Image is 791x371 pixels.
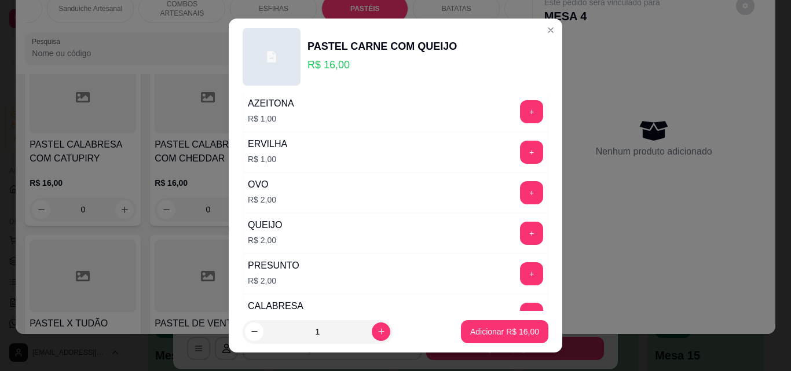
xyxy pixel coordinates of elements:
div: CALABRESA [248,299,303,313]
button: add [520,141,543,164]
div: AZEITONA [248,97,294,111]
div: QUEIJO [248,218,283,232]
button: add [520,303,543,326]
p: R$ 16,00 [307,57,457,73]
p: R$ 2,00 [248,194,276,205]
button: add [520,222,543,245]
p: R$ 2,00 [248,275,299,286]
p: Adicionar R$ 16,00 [470,326,539,337]
button: decrease-product-quantity [245,322,263,341]
button: add [520,262,543,285]
button: Adicionar R$ 16,00 [461,320,548,343]
button: add [520,100,543,123]
div: ERVILHA [248,137,287,151]
div: PASTEL CARNE COM QUEIJO [307,38,457,54]
p: R$ 1,00 [248,153,287,165]
div: OVO [248,178,276,192]
button: increase-product-quantity [372,322,390,341]
button: Close [541,21,560,39]
div: PRESUNTO [248,259,299,273]
p: R$ 1,00 [248,113,294,124]
p: R$ 2,00 [248,234,283,246]
button: add [520,181,543,204]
